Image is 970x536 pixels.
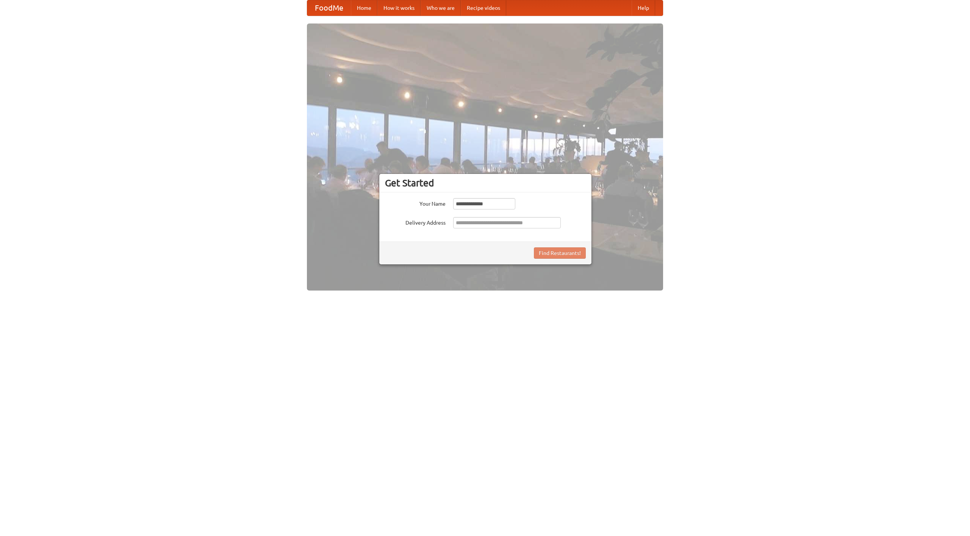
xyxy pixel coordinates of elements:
a: Who we are [421,0,461,16]
label: Delivery Address [385,217,446,227]
a: Home [351,0,377,16]
a: Help [632,0,655,16]
a: Recipe videos [461,0,506,16]
a: FoodMe [307,0,351,16]
button: Find Restaurants! [534,247,586,259]
h3: Get Started [385,177,586,189]
a: How it works [377,0,421,16]
label: Your Name [385,198,446,208]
